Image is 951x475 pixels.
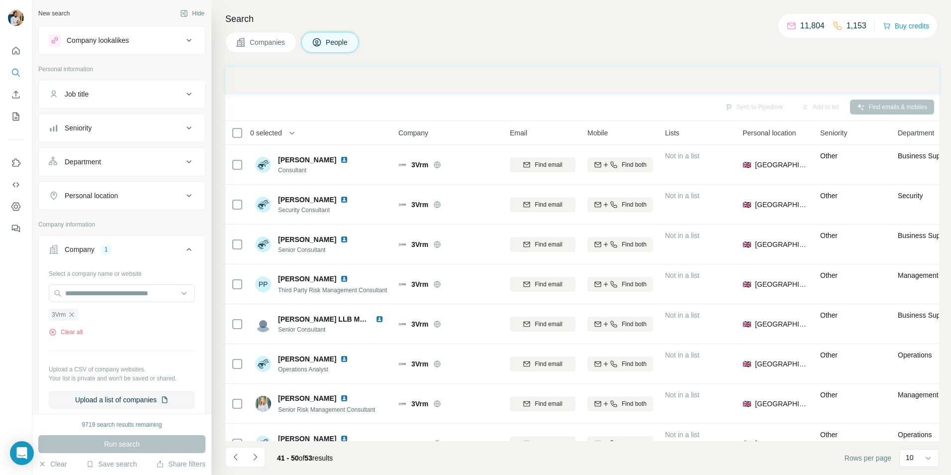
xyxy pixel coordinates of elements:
span: Other [820,232,838,239]
img: Logo of 3Vrm [398,360,406,368]
span: 53 [304,454,312,462]
img: Avatar [255,197,271,213]
span: 3Vrm [411,279,428,289]
span: Not in a list [665,311,699,319]
span: Other [820,351,838,359]
span: Seniority [820,128,847,138]
span: 🇬🇧 [743,399,751,409]
div: 1 [100,245,112,254]
span: Find email [535,160,562,169]
button: Quick start [8,42,24,60]
span: Find both [622,160,647,169]
span: 3Vrm [411,200,428,210]
button: Find both [587,356,653,371]
button: Enrich CSV [8,86,24,104]
img: Avatar [255,157,271,173]
button: Find email [510,237,575,252]
span: [PERSON_NAME] [278,354,336,364]
button: Clear all [49,328,83,337]
span: Companies [250,37,286,47]
button: Find email [510,436,575,451]
img: Avatar [255,356,271,372]
button: Use Surfe API [8,176,24,194]
span: of [299,454,305,462]
span: 3Vrm [411,359,428,369]
img: LinkedIn logo [340,394,348,402]
button: Save search [86,459,137,469]
div: PP [255,276,271,292]
span: 3Vrm [411,399,428,409]
button: Share filters [156,459,205,469]
button: Find both [587,157,653,172]
span: [PERSON_NAME] [278,274,336,284]
span: 3Vrm [52,310,66,319]
p: Company information [38,220,205,229]
img: LinkedIn logo [340,355,348,363]
button: Navigate to previous page [225,447,245,467]
span: 🇬🇧 [743,359,751,369]
button: Find email [510,157,575,172]
button: Department [39,150,205,174]
img: Logo of 3Vrm [398,201,406,209]
button: Company lookalikes [39,28,205,52]
img: Logo of 3Vrm [398,400,406,408]
span: Other [820,192,838,200]
div: Company lookalikes [67,35,129,45]
img: LinkedIn logo [340,435,348,443]
div: Personal location [65,191,118,201]
button: Job title [39,82,205,106]
button: Find email [510,197,575,212]
span: Not in a list [665,192,699,200]
span: 🇬🇧 [743,200,751,210]
span: 0 selected [250,128,282,138]
button: Buy credits [883,19,929,33]
span: Find email [535,399,562,408]
button: Find both [587,277,653,292]
img: Logo of 3Vrm [398,440,406,448]
p: 1,153 [847,20,866,32]
img: LinkedIn logo [340,196,348,204]
span: 3Vrm [411,160,428,170]
div: Job title [65,89,89,99]
span: Find both [622,200,647,209]
span: [PERSON_NAME] [278,235,336,244]
button: Find both [587,396,653,411]
span: Find both [622,280,647,289]
img: Avatar [255,237,271,252]
span: [PERSON_NAME] [278,393,336,403]
p: Your list is private and won't be saved or shared. [49,374,195,383]
button: Hide [173,6,211,21]
span: Find both [622,359,647,368]
span: 3Vrm [411,239,428,249]
span: Operations [898,431,932,439]
button: Find email [510,277,575,292]
span: Other [820,271,838,279]
span: Other [820,311,838,319]
span: [GEOGRAPHIC_DATA] [755,439,808,449]
span: [GEOGRAPHIC_DATA] [755,399,808,409]
p: 10 [906,453,914,463]
button: Clear [38,459,67,469]
span: Rows per page [845,453,891,463]
button: Personal location [39,184,205,208]
img: Avatar [255,316,271,332]
span: 3Vrm [411,319,428,329]
span: Other [820,391,838,399]
span: 3Vrm [411,439,428,449]
span: [GEOGRAPHIC_DATA] [755,160,808,170]
span: Not in a list [665,391,699,399]
button: Find both [587,197,653,212]
span: Management [898,391,939,399]
span: Operations [898,351,932,359]
span: Senior Risk Management Consultant [278,406,375,413]
span: Third Party Risk Management Consultant [278,287,387,294]
span: Security [898,192,923,200]
span: People [326,37,349,47]
span: [PERSON_NAME] [278,195,336,205]
span: Find both [622,240,647,249]
span: Senior Consultant [278,325,387,334]
span: Operations Analyst [278,365,352,374]
img: Avatar [255,436,271,452]
button: Navigate to next page [245,447,265,467]
button: Search [8,64,24,82]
